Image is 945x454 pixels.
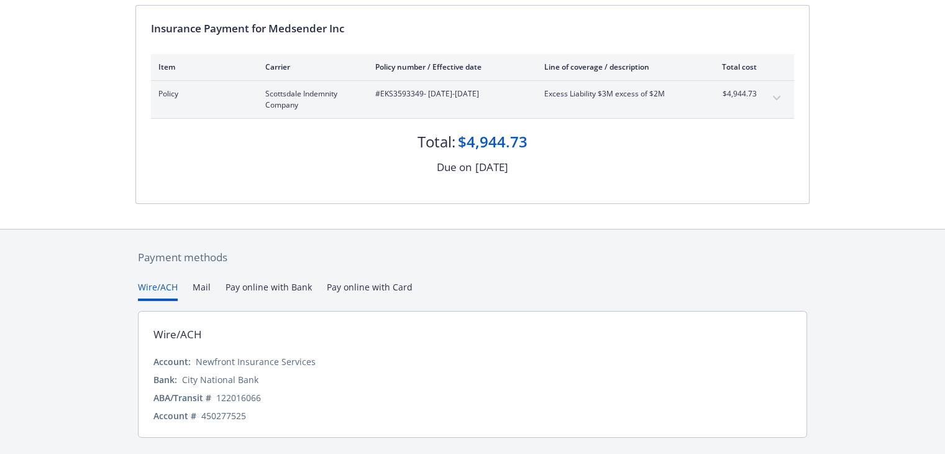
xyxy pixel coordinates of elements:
[375,62,524,72] div: Policy number / Effective date
[544,88,690,100] span: Excess Liability $3M excess of $2M
[418,131,455,152] div: Total:
[265,62,355,72] div: Carrier
[153,355,191,368] div: Account:
[182,373,258,386] div: City National Bank
[153,373,177,386] div: Bank:
[544,62,690,72] div: Line of coverage / description
[153,327,202,343] div: Wire/ACH
[153,391,211,404] div: ABA/Transit #
[710,62,757,72] div: Total cost
[138,249,807,266] div: Payment methods
[375,88,524,100] span: #EKS3593349 - [DATE]-[DATE]
[196,355,316,368] div: Newfront Insurance Services
[327,280,413,301] button: Pay online with Card
[226,280,312,301] button: Pay online with Bank
[458,131,527,152] div: $4,944.73
[151,81,794,118] div: PolicyScottsdale Indemnity Company#EKS3593349- [DATE]-[DATE]Excess Liability $3M excess of $2M$4,...
[153,409,196,422] div: Account #
[265,88,355,111] span: Scottsdale Indemnity Company
[201,409,246,422] div: 450277525
[158,62,245,72] div: Item
[710,88,757,100] span: $4,944.73
[475,159,508,175] div: [DATE]
[767,88,787,108] button: expand content
[216,391,261,404] div: 122016066
[437,159,472,175] div: Due on
[138,280,178,301] button: Wire/ACH
[193,280,211,301] button: Mail
[158,88,245,100] span: Policy
[151,21,794,37] div: Insurance Payment for Medsender Inc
